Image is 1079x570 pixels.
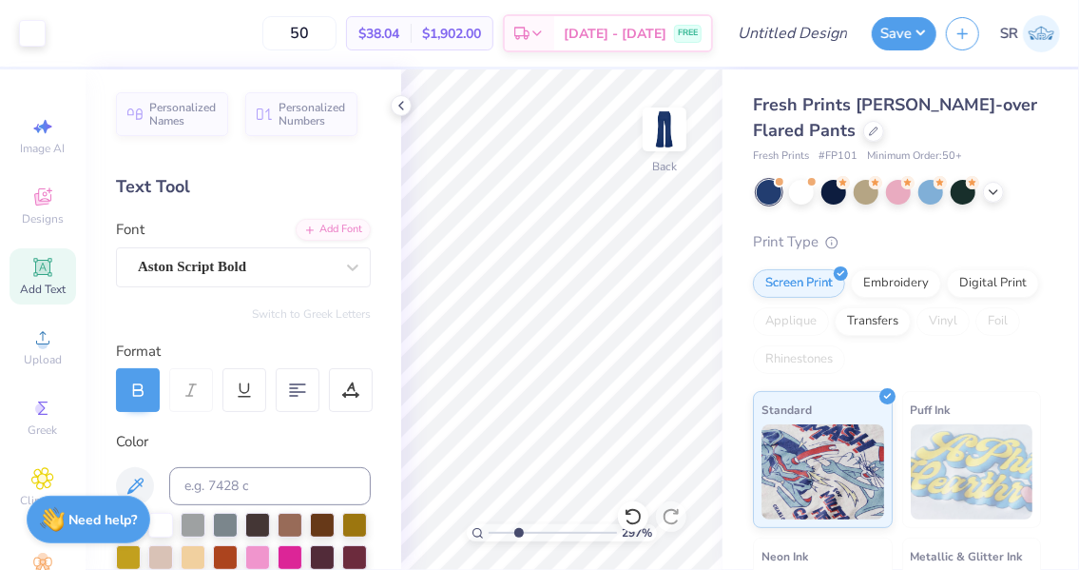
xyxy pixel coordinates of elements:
[753,269,845,298] div: Screen Print
[116,219,145,241] label: Font
[24,352,62,367] span: Upload
[169,467,371,505] input: e.g. 7428 c
[262,16,337,50] input: – –
[851,269,941,298] div: Embroidery
[761,400,812,420] span: Standard
[753,307,829,336] div: Applique
[645,110,684,148] img: Back
[761,424,884,520] img: Standard
[69,511,138,529] strong: Need help?
[911,424,1033,520] img: Puff Ink
[753,148,809,165] span: Fresh Prints
[872,17,936,50] button: Save
[422,24,481,44] span: $1,902.00
[358,24,399,44] span: $38.04
[296,219,371,241] div: Add Font
[753,231,1041,253] div: Print Type
[652,158,677,175] div: Back
[761,546,808,566] span: Neon Ink
[723,14,862,52] input: Untitled Design
[21,141,66,156] span: Image AI
[622,524,652,541] span: 297 %
[1000,15,1060,52] a: SR
[29,423,58,438] span: Greek
[911,400,951,420] span: Puff Ink
[975,307,1020,336] div: Foil
[753,93,1037,142] span: Fresh Prints [PERSON_NAME]-over Flared Pants
[867,148,962,165] span: Minimum Order: 50 +
[819,148,857,165] span: # FP101
[835,307,911,336] div: Transfers
[916,307,970,336] div: Vinyl
[564,24,666,44] span: [DATE] - [DATE]
[116,341,373,363] div: Format
[678,27,698,40] span: FREE
[252,306,371,322] button: Switch to Greek Letters
[279,101,346,128] span: Personalized Numbers
[20,282,66,297] span: Add Text
[116,174,371,200] div: Text Tool
[22,211,64,226] span: Designs
[10,493,76,523] span: Clipart & logos
[149,101,217,128] span: Personalized Names
[753,345,845,374] div: Rhinestones
[116,431,371,453] div: Color
[1023,15,1060,52] img: Silvia Romero
[911,546,1023,566] span: Metallic & Glitter Ink
[1000,23,1018,45] span: SR
[947,269,1039,298] div: Digital Print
